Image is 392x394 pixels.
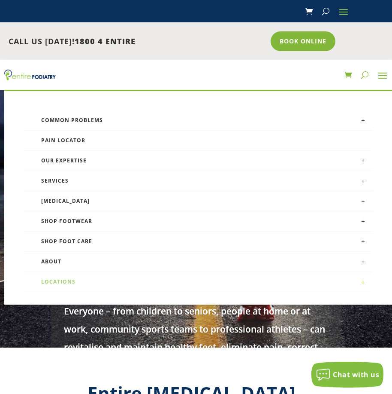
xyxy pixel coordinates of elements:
[75,36,136,46] span: 1800 4 ENTIRE
[24,131,373,151] a: Pain Locator
[24,252,373,272] a: About
[24,191,373,211] a: [MEDICAL_DATA]
[24,211,373,232] a: Shop Footwear
[24,232,373,252] a: Shop Foot Care
[24,151,373,171] a: Our Expertise
[24,272,373,292] a: Locations
[24,171,373,191] a: Services
[271,31,335,51] a: Book Online
[9,36,265,47] p: CALL US [DATE]!
[24,110,373,131] a: Common Problems
[333,370,379,379] span: Chat with us
[311,362,383,388] button: Chat with us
